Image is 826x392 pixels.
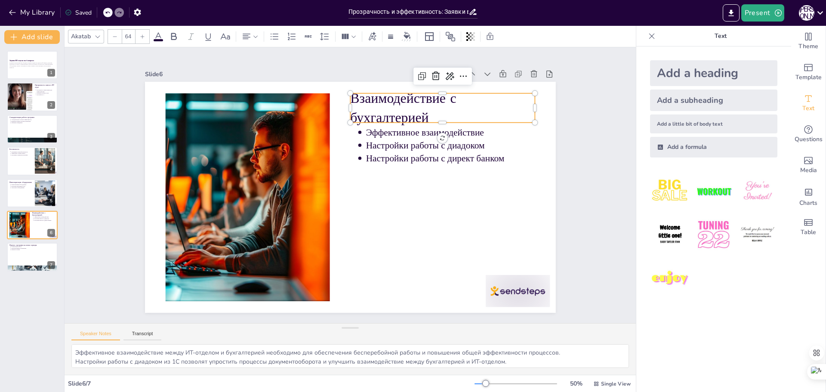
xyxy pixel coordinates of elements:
[9,181,32,183] p: Инвентаризация оборудования
[69,31,92,42] div: Akatab
[339,30,358,43] div: Column Count
[7,51,58,79] div: Задачи ИТ-отдела на 4 кварталВ данной презентации мы обсудим основные задачи ИТ-отдела на 4 кварт...
[9,62,55,68] p: В данной презентации мы обсудим основные задачи ИТ-отдела на 4 квартал, включая прозрачность заяв...
[737,215,777,255] img: 6.jpeg
[798,42,818,51] span: Theme
[799,4,814,22] button: А [PERSON_NAME]
[791,119,826,150] div: Get real-time input from your audience
[37,94,55,96] p: Настройка SLA
[47,165,55,173] div: 4
[401,32,413,41] div: Background color
[650,114,777,133] div: Add a little bit of body text
[366,30,379,43] div: Text effects
[34,216,55,218] p: Эффективное взаимодействие
[47,69,55,77] div: 1
[7,83,58,111] div: https://cdn.sendsteps.com/images/slides/2025_06_10_07_05-iLl2KYIiyzxUkGPU.pngПрозрачность заявок ...
[659,26,783,46] p: Text
[741,4,784,22] button: Present
[723,4,740,22] button: Export to PowerPoint
[47,197,55,205] div: 5
[34,218,55,219] p: Настройки работы с диадоком
[11,154,32,156] p: Программа управления паролями
[7,211,58,239] div: https://cdn.sendsteps.com/images/logo/sendsteps_logo_white.pnghttps://cdn.sendsteps.com/images/lo...
[799,5,814,21] div: А [PERSON_NAME]
[422,30,436,43] div: Layout
[9,244,55,247] p: Перенос программ на новые серверы
[11,247,55,249] p: Централизованное управление
[650,137,777,157] div: Add a formula
[800,166,817,175] span: Media
[37,89,55,92] p: Прозрачность заявок важна для взаимодействия
[802,104,814,113] span: Text
[791,88,826,119] div: Add text boxes
[11,185,32,187] p: Настройка программы Pyrus
[11,122,55,124] p: Обучение сотрудников
[71,344,629,368] textarea: Эффективное взаимодействие между ИТ-отделом и бухгалтерией необходимо для обеспечения бесперебойн...
[650,259,690,299] img: 7.jpeg
[47,261,55,269] div: 7
[9,116,55,119] p: Стандартизация работы программ
[47,229,55,237] div: 6
[795,73,822,82] span: Template
[35,83,55,88] p: Прозрачность заявок в ИТ-отдел
[791,181,826,212] div: Add charts and graphs
[386,30,395,43] div: Border settings
[693,171,734,211] img: 2.jpeg
[799,198,817,208] span: Charts
[7,243,58,271] div: 7
[65,9,92,17] div: Saved
[791,212,826,243] div: Add a table
[601,380,631,387] span: Single View
[32,212,55,216] p: Взаимодействие с бухгалтерией
[650,171,690,211] img: 1.jpeg
[11,119,55,120] p: Стандартизация улучшает эффективность
[9,59,34,62] strong: Задачи ИТ-отдела на 4 квартал
[791,26,826,57] div: Change the overall theme
[47,101,55,109] div: 2
[6,6,59,19] button: My Library
[373,143,541,191] p: Настройки работы с диадоком
[801,228,816,237] span: Table
[348,6,468,18] input: Insert title
[123,331,162,340] button: Transcript
[37,92,55,94] p: Перевод в систему Pyrus
[7,147,58,175] div: https://cdn.sendsteps.com/images/logo/sendsteps_logo_white.pnghttps://cdn.sendsteps.com/images/lo...
[7,179,58,207] div: https://cdn.sendsteps.com/images/logo/sendsteps_logo_white.pnghttps://cdn.sendsteps.com/images/lo...
[370,156,538,204] p: Настройки работы с директ банком
[4,30,60,44] button: Add slide
[11,246,55,248] p: Оптимизация работы
[791,57,826,88] div: Add ready made slides
[11,151,32,153] p: Повышение уровня безопасности
[445,31,456,42] span: Position
[11,153,32,154] p: Уникальные учетные записи
[7,115,58,143] div: https://cdn.sendsteps.com/images/logo/sendsteps_logo_white.pnghttps://cdn.sendsteps.com/images/lo...
[9,148,32,151] p: Безопасность
[791,150,826,181] div: Add images, graphics, shapes or video
[47,133,55,141] div: 3
[693,215,734,255] img: 5.jpeg
[11,184,32,185] p: Инвентаризация оборудования
[650,60,777,86] div: Add a heading
[11,187,32,188] p: Учет нового оборудования
[566,380,586,388] div: 50 %
[737,171,777,211] img: 3.jpeg
[795,135,823,144] span: Questions
[362,91,551,167] p: Взаимодействие с бухгалтерией
[11,249,55,251] p: Перенос R-keeper
[34,219,55,221] p: Настройки работы с директ банком
[650,215,690,255] img: 4.jpeg
[650,90,777,111] div: Add a subheading
[172,30,484,104] div: Slide 6
[68,380,475,388] div: Slide 6 / 7
[71,331,120,340] button: Speaker Notes
[11,120,55,122] p: Внедрение единой системы управления
[375,131,543,179] p: Эффективное взаимодействие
